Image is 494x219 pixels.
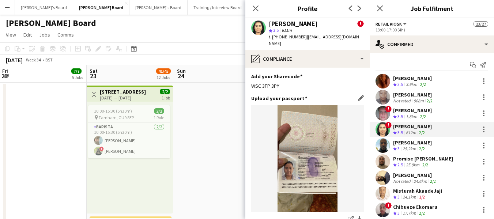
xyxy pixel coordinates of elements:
[393,178,412,184] div: Not rated
[251,73,302,80] h3: Add your Sharecode
[419,194,425,200] app-skills-label: 1/2
[177,68,186,74] span: Sun
[357,20,364,27] span: !
[430,178,436,184] app-skills-label: 2/2
[376,27,488,33] div: 13:00-17:00 (4h)
[370,35,494,53] div: Confirmed
[393,172,437,178] div: [PERSON_NAME]
[24,57,42,63] span: Week 34
[385,202,392,209] span: !
[99,115,134,120] span: Farnham, GU9 8EP
[57,31,74,38] span: Comms
[393,91,434,98] div: [PERSON_NAME]
[100,95,146,101] div: [DATE] → [DATE]
[6,56,23,64] div: [DATE]
[54,30,77,39] a: Comms
[393,204,437,210] div: Chibueze Ekomaru
[427,98,433,103] app-skills-label: 2/2
[420,114,426,119] app-skills-label: 2/2
[88,105,170,158] app-job-card: 10:00-15:30 (5h30m)2/2 Farnham, GU9 8EP1 RoleBarista2/210:00-15:30 (5h30m)[PERSON_NAME]![PERSON_N...
[36,30,53,39] a: Jobs
[401,146,418,152] div: 25.2km
[73,0,129,15] button: [PERSON_NAME] Board
[397,82,403,87] span: 3.5
[245,50,370,68] div: Compliance
[269,34,307,39] span: t. [PHONE_NUMBER]
[404,162,421,168] div: 25.8km
[370,4,494,13] h3: Job Fulfilment
[157,75,170,80] div: 12 Jobs
[393,155,453,162] div: Promise [PERSON_NAME]
[129,0,188,15] button: [PERSON_NAME]'s Board
[2,68,8,74] span: Fri
[160,89,170,94] span: 2/2
[100,88,146,95] h3: [STREET_ADDRESS]
[1,72,8,80] span: 22
[412,178,429,184] div: 24.6km
[39,31,50,38] span: Jobs
[412,98,425,103] div: 908m
[23,31,32,38] span: Edit
[94,108,132,114] span: 10:00-15:30 (5h30m)
[251,95,307,102] h3: Upload your passport
[15,0,73,15] button: [PERSON_NAME]'s Board
[176,72,186,80] span: 24
[393,188,442,194] div: Misturah AkandeJaji
[397,210,400,216] span: 3
[419,210,425,216] app-skills-label: 2/2
[72,75,83,80] div: 5 Jobs
[397,114,403,119] span: 3.5
[245,4,370,13] h3: Profile
[404,82,419,88] div: 3.9km
[397,162,403,167] span: 2.5
[393,98,412,103] div: Not rated
[422,162,428,167] app-skills-label: 2/2
[71,68,82,74] span: 7/7
[251,83,364,89] div: WSC 3FP 3PY
[88,123,170,158] app-card-role: Barista2/210:00-15:30 (5h30m)[PERSON_NAME]![PERSON_NAME]
[273,27,279,33] span: 3.5
[401,210,418,216] div: 17.7km
[154,115,164,120] span: 1 Role
[6,18,96,29] h1: [PERSON_NAME] Board
[393,123,432,130] div: [PERSON_NAME]
[393,75,432,82] div: [PERSON_NAME]
[251,105,364,212] img: D40DC500-C951-4055-809F-AD8003AAB3F3.jpeg
[188,0,248,15] button: Training / Interview Board
[156,68,171,74] span: 41/45
[88,72,98,80] span: 23
[45,57,53,63] div: BST
[397,146,400,151] span: 3
[393,139,432,146] div: [PERSON_NAME]
[385,106,392,112] span: !
[404,130,418,136] div: 612m
[397,194,400,200] span: 3
[280,27,293,33] span: 611m
[376,21,402,27] span: Retail Kiosk
[6,31,16,38] span: View
[419,146,425,151] app-skills-label: 2/2
[404,114,419,120] div: 1.8km
[162,94,170,101] div: 1 job
[90,68,98,74] span: Sat
[269,34,361,46] span: | [EMAIL_ADDRESS][DOMAIN_NAME]
[3,30,19,39] a: View
[385,122,392,128] span: !
[376,21,408,27] button: Retail Kiosk
[397,130,403,135] span: 3.5
[393,107,432,114] div: [PERSON_NAME]
[401,194,418,200] div: 24.1km
[269,20,318,27] div: [PERSON_NAME]
[99,147,104,151] span: !
[154,108,164,114] span: 2/2
[20,30,35,39] a: Edit
[419,130,425,135] app-skills-label: 2/2
[420,82,426,87] app-skills-label: 2/2
[474,21,488,27] span: 23/27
